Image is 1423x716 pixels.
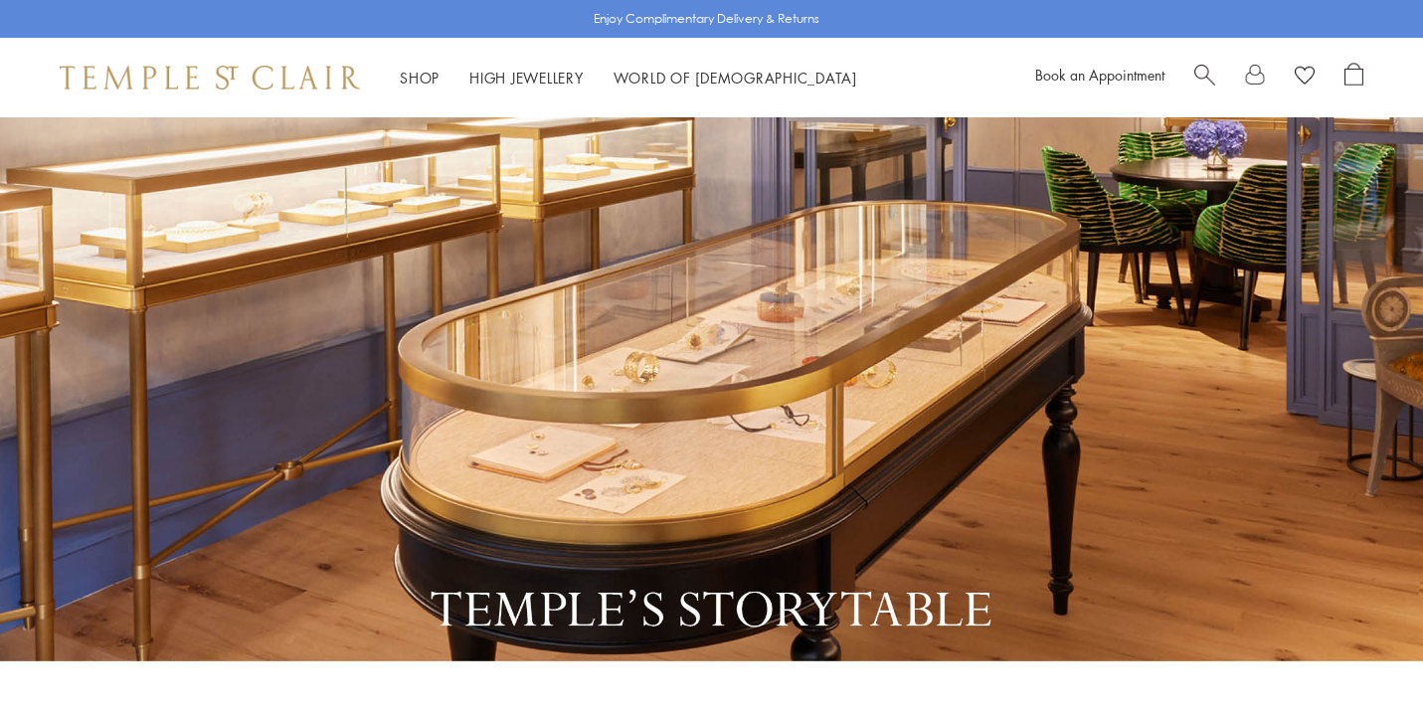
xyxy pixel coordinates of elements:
a: High JewelleryHigh Jewellery [469,68,584,88]
nav: Main navigation [400,66,857,90]
a: Book an Appointment [1035,65,1164,85]
a: ShopShop [400,68,440,88]
a: Search [1194,63,1215,92]
a: View Wishlist [1295,63,1315,92]
a: Open Shopping Bag [1344,63,1363,92]
p: Enjoy Complimentary Delivery & Returns [594,9,819,29]
a: World of [DEMOGRAPHIC_DATA]World of [DEMOGRAPHIC_DATA] [614,68,857,88]
img: Temple St. Clair [60,66,360,89]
